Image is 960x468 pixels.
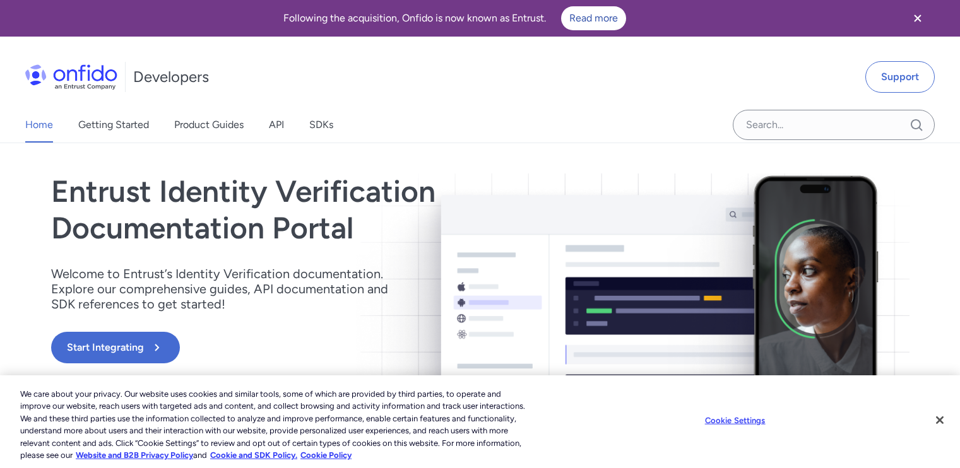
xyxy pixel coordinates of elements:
[865,61,935,93] a: Support
[300,450,352,460] a: Cookie Policy
[51,332,652,363] a: Start Integrating
[133,67,209,87] h1: Developers
[51,266,405,312] p: Welcome to Entrust’s Identity Verification documentation. Explore our comprehensive guides, API d...
[51,173,652,246] h1: Entrust Identity Verification Documentation Portal
[25,64,117,90] img: Onfido Logo
[926,406,954,434] button: Close
[20,388,528,462] div: We care about your privacy. Our website uses cookies and similar tools, some of which are provide...
[696,408,774,433] button: Cookie Settings
[309,107,333,143] a: SDKs
[51,332,180,363] button: Start Integrating
[210,450,297,460] a: Cookie and SDK Policy.
[561,6,626,30] a: Read more
[269,107,284,143] a: API
[174,107,244,143] a: Product Guides
[78,107,149,143] a: Getting Started
[894,3,941,34] button: Close banner
[910,11,925,26] svg: Close banner
[76,450,193,460] a: More information about our cookie policy., opens in a new tab
[25,107,53,143] a: Home
[15,6,894,30] div: Following the acquisition, Onfido is now known as Entrust.
[733,110,935,140] input: Onfido search input field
